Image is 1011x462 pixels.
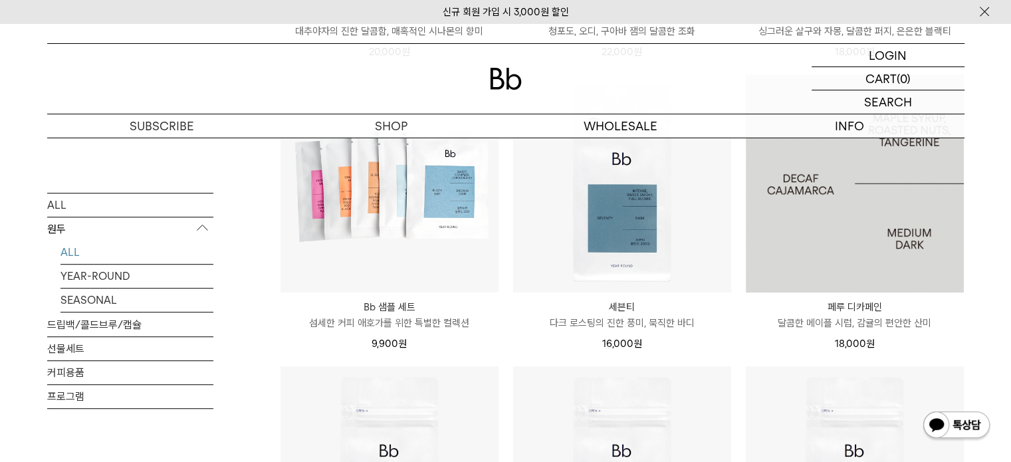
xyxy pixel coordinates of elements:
a: Bb 샘플 세트 섬세한 커피 애호가를 위한 특별한 컬렉션 [281,299,499,331]
span: 원 [398,338,407,350]
p: SEARCH [864,90,912,114]
a: 프로그램 [47,385,213,408]
a: SUBSCRIBE [47,114,277,138]
a: YEAR-ROUND [60,265,213,288]
img: 로고 [490,68,522,90]
span: 18,000 [835,338,875,350]
p: 다크 로스팅의 진한 풍미, 묵직한 바디 [513,315,731,331]
a: 페루 디카페인 [746,74,964,292]
p: LOGIN [869,44,907,66]
a: SEASONAL [60,289,213,312]
img: 카카오톡 채널 1:1 채팅 버튼 [922,410,991,442]
p: 섬세한 커피 애호가를 위한 특별한 컬렉션 [281,315,499,331]
a: LOGIN [812,44,964,67]
p: Bb 샘플 세트 [281,299,499,315]
a: ALL [60,241,213,264]
span: 9,900 [372,338,407,350]
img: Bb 샘플 세트 [281,74,499,292]
a: CART (0) [812,67,964,90]
a: 신규 회원 가입 시 3,000원 할인 [443,6,569,18]
a: 커피용품 [47,361,213,384]
p: 세븐티 [513,299,731,315]
img: 세븐티 [513,74,731,292]
p: (0) [897,67,911,90]
p: 페루 디카페인 [746,299,964,315]
span: 16,000 [602,338,642,350]
p: CART [865,67,897,90]
a: SHOP [277,114,506,138]
a: 드립백/콜드브루/캡슐 [47,313,213,336]
p: 원두 [47,217,213,241]
a: 페루 디카페인 달콤한 메이플 시럽, 감귤의 편안한 산미 [746,299,964,331]
span: 원 [866,338,875,350]
a: ALL [47,193,213,217]
p: WHOLESALE [506,114,735,138]
span: 원 [633,338,642,350]
a: 선물세트 [47,337,213,360]
p: INFO [735,114,964,138]
a: 세븐티 다크 로스팅의 진한 풍미, 묵직한 바디 [513,299,731,331]
p: 달콤한 메이플 시럽, 감귤의 편안한 산미 [746,315,964,331]
img: 1000000082_add2_057.jpg [746,74,964,292]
